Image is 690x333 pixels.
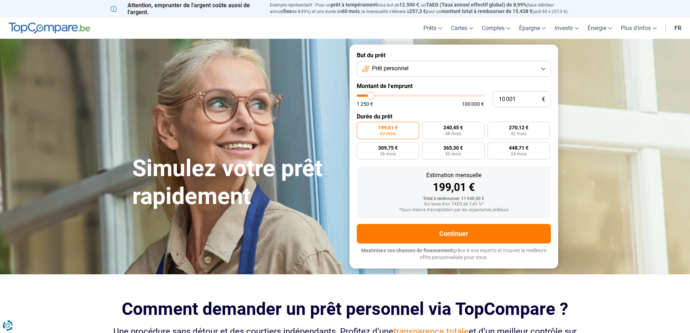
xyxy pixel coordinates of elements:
[357,83,551,90] label: Montant de l'emprunt
[447,17,477,39] a: Cartes
[550,17,583,39] a: Investir
[542,96,545,103] span: €
[132,155,341,211] h1: Simulez votre prêt rapidement
[378,125,398,130] span: 199,01 €
[399,2,419,8] span: 12.500 €
[363,182,545,193] div: 199,01 €
[445,152,461,156] span: 30 mois
[357,224,551,243] button: Continuer
[670,17,686,39] a: fr
[509,125,528,130] span: 270,12 €
[445,132,461,136] span: 48 mois
[378,145,398,150] span: 309,75 €
[462,101,484,107] span: 100 000 €
[380,152,396,156] span: 36 mois
[419,17,447,39] a: Prêts
[357,61,551,77] button: Prêt personnel
[443,145,463,150] span: 365,30 €
[441,8,532,14] span: montant total à rembourser de 15.438 €
[511,132,527,136] span: 42 mois
[616,17,661,39] a: Plus d'infos
[372,64,409,72] span: Prêt personnel
[9,22,90,34] img: TopCompare
[426,2,527,8] span: TAEG (Taux annuel effectif global) de 8,99%
[270,2,580,15] p: Exemple représentatif : Pour un tous but de , un (taux débiteur annuel de 8,99%) et une durée de ...
[363,202,545,207] div: Sur base d'un TAEG de 7,45 %*
[110,299,580,319] h2: Comment demander un prêt personnel via TopCompare ?
[363,172,545,178] div: Estimation mensuelle
[477,17,515,39] a: Comptes
[342,8,360,14] span: 60 mois
[515,17,550,39] a: Épargne
[357,113,551,120] label: Durée du prêt
[110,2,261,16] p: Attention, emprunter de l'argent coûte aussi de l'argent.
[357,247,551,261] p: grâce à nos experts et trouvez la meilleure offre personnalisée pour vous.
[331,2,377,8] span: prêt à tempérament
[363,208,545,213] div: *Sous réserve d'acceptation par les organismes prêteurs
[357,101,373,107] span: 1 250 €
[380,132,396,136] span: 60 mois
[357,52,551,59] label: But du prêt
[283,8,292,14] span: fixe
[363,196,545,201] div: Total à rembourser: 11 940,60 €
[409,8,426,14] span: 257,3 €
[511,152,527,156] span: 24 mois
[509,145,528,150] span: 448,71 €
[361,247,453,253] span: Maximisez vos chances de financement
[583,17,616,39] a: Énergie
[443,125,463,130] span: 240,45 €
